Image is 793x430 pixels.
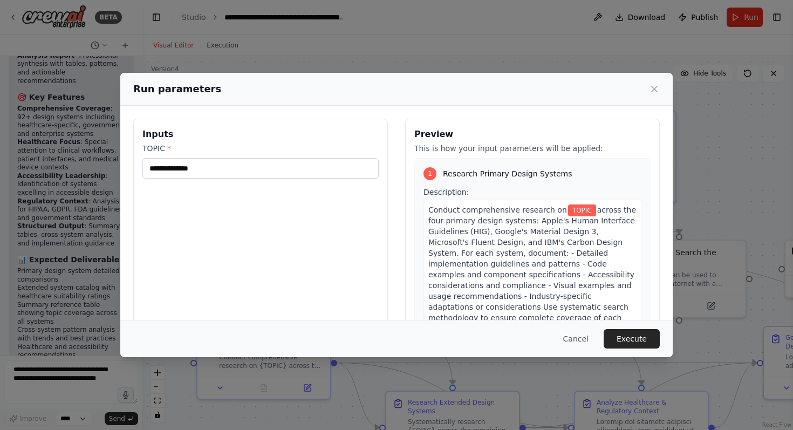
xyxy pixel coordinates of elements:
h3: Inputs [142,128,379,141]
button: Cancel [555,329,597,349]
h2: Run parameters [133,81,221,97]
span: across the four primary design systems: Apple's Human Interface Guidelines (HIG), Google's Materi... [428,206,636,344]
span: Variable: TOPIC [568,204,596,216]
span: Conduct comprehensive research on [428,206,567,214]
button: Execute [604,329,660,349]
div: 1 [423,167,436,180]
p: This is how your input parameters will be applied: [414,143,651,154]
span: Description: [423,188,469,196]
span: Research Primary Design Systems [443,168,572,179]
label: TOPIC [142,143,379,154]
h3: Preview [414,128,651,141]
